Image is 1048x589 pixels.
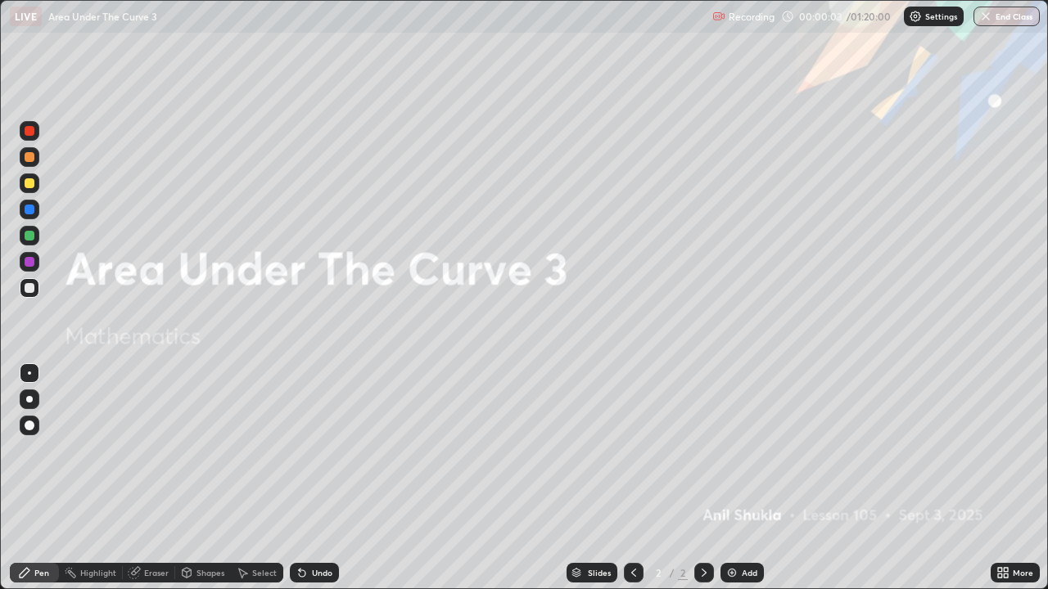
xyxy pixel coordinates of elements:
div: 2 [650,568,666,578]
div: Slides [588,569,611,577]
p: Settings [925,12,957,20]
div: Select [252,569,277,577]
img: add-slide-button [725,566,739,579]
img: class-settings-icons [909,10,922,23]
p: Recording [729,11,775,23]
div: Add [742,569,757,577]
button: End Class [973,7,1040,26]
div: More [1013,569,1033,577]
p: Area Under The Curve 3 [48,10,157,23]
div: Undo [312,569,332,577]
img: recording.375f2c34.svg [712,10,725,23]
div: Eraser [144,569,169,577]
div: Pen [34,569,49,577]
div: Highlight [80,569,116,577]
div: Shapes [196,569,224,577]
p: LIVE [15,10,37,23]
div: / [670,568,675,578]
img: end-class-cross [979,10,992,23]
div: 2 [678,565,688,580]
